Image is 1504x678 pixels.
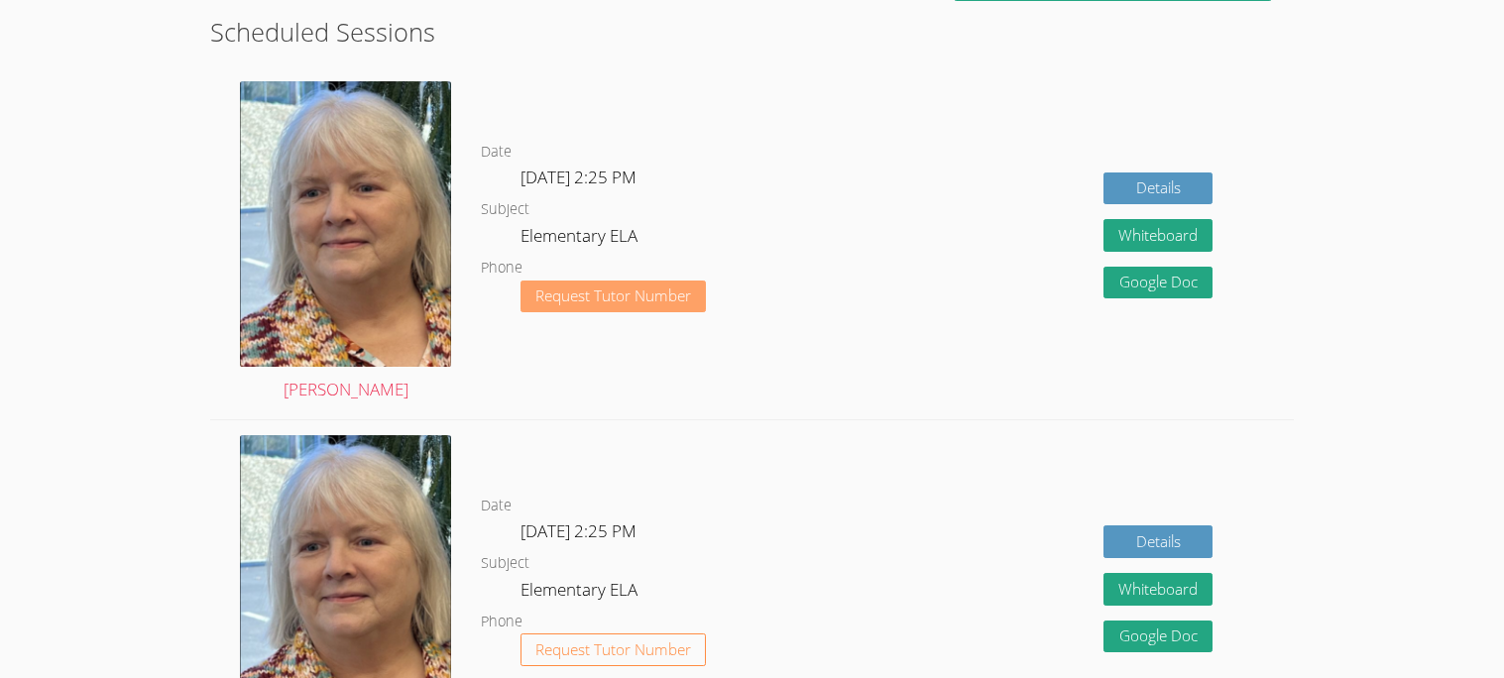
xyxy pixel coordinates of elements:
dt: Subject [481,551,529,576]
dt: Date [481,140,512,165]
button: Whiteboard [1103,219,1213,252]
span: [DATE] 2:25 PM [521,166,636,188]
dt: Phone [481,256,522,281]
button: Request Tutor Number [521,633,706,666]
a: Google Doc [1103,621,1213,653]
button: Whiteboard [1103,573,1213,606]
img: Screen%20Shot%202022-10-08%20at%202.27.06%20PM.png [240,81,451,367]
span: [DATE] 2:25 PM [521,519,636,542]
dt: Date [481,494,512,518]
a: Google Doc [1103,267,1213,299]
span: Request Tutor Number [535,288,691,303]
a: Details [1103,172,1213,205]
dt: Subject [481,197,529,222]
dd: Elementary ELA [521,576,641,610]
button: Request Tutor Number [521,281,706,313]
dd: Elementary ELA [521,222,641,256]
a: Details [1103,525,1213,558]
a: [PERSON_NAME] [240,81,451,404]
h2: Scheduled Sessions [210,13,1293,51]
span: Request Tutor Number [535,642,691,657]
dt: Phone [481,610,522,634]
